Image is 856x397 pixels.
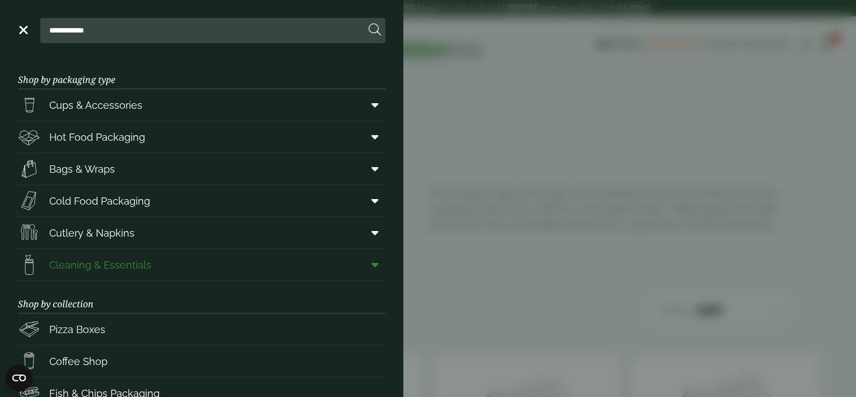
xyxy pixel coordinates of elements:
a: Coffee Shop [18,345,385,377]
h3: Shop by packaging type [18,57,385,89]
img: PintNhalf_cup.svg [18,94,40,116]
a: Hot Food Packaging [18,121,385,153]
a: Cups & Accessories [18,89,385,121]
a: Cutlery & Napkins [18,217,385,248]
button: Open CMP widget [6,364,32,391]
img: Cutlery.svg [18,221,40,244]
img: open-wipe.svg [18,253,40,276]
span: Cups & Accessories [49,98,142,113]
a: Cleaning & Essentials [18,249,385,280]
a: Cold Food Packaging [18,185,385,216]
img: Paper_carriers.svg [18,158,40,180]
img: Deli_box.svg [18,126,40,148]
span: Cutlery & Napkins [49,225,134,241]
span: Coffee Shop [49,354,108,369]
img: Pizza_boxes.svg [18,318,40,340]
span: Hot Food Packaging [49,130,145,145]
a: Pizza Boxes [18,313,385,345]
a: Bags & Wraps [18,153,385,184]
img: HotDrink_paperCup.svg [18,350,40,372]
span: Cleaning & Essentials [49,257,151,273]
h3: Shop by collection [18,281,385,313]
img: Sandwich_box.svg [18,190,40,212]
span: Cold Food Packaging [49,193,150,209]
span: Pizza Boxes [49,322,105,337]
span: Bags & Wraps [49,161,115,177]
